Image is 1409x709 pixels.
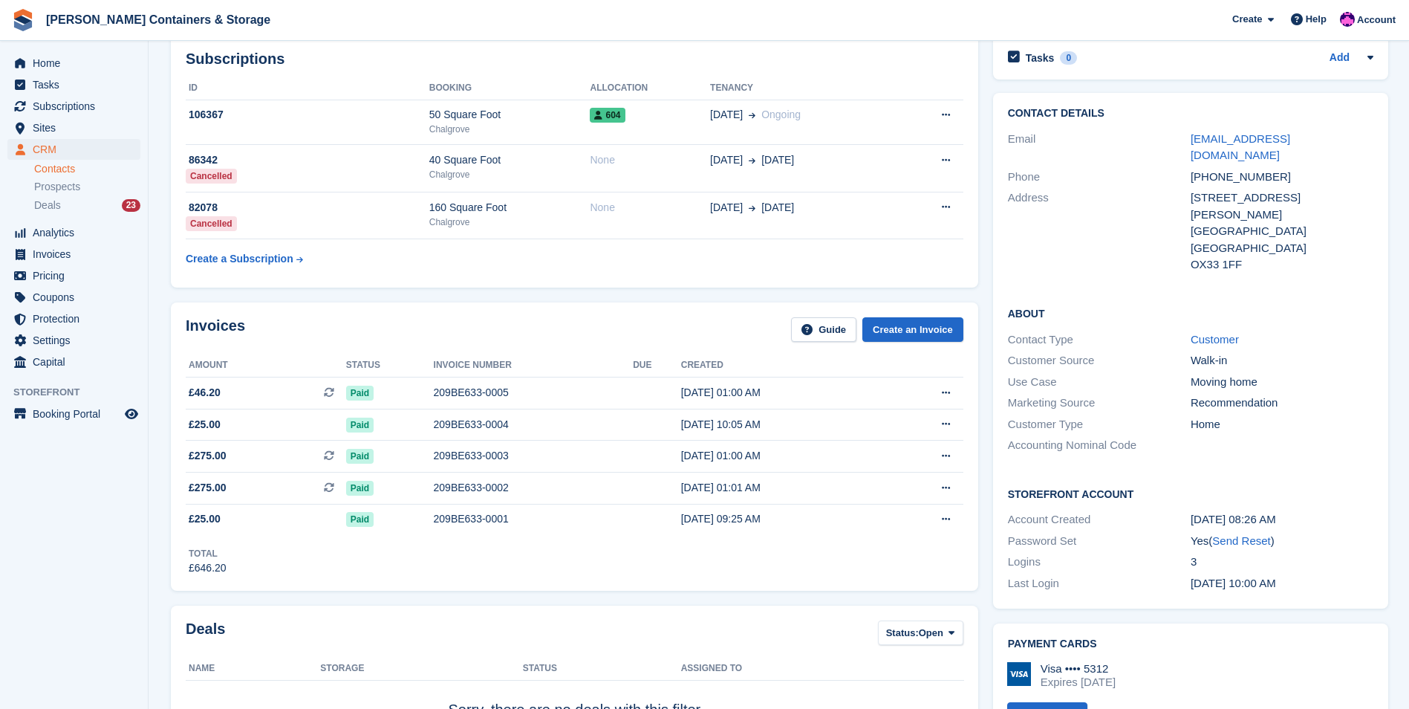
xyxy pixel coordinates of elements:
[189,511,221,527] span: £25.00
[33,330,122,351] span: Settings
[1008,638,1373,650] h2: Payment cards
[186,200,429,216] div: 82078
[186,152,429,168] div: 86342
[1191,333,1239,346] a: Customer
[186,169,237,184] div: Cancelled
[681,657,963,681] th: Assigned to
[189,560,227,576] div: £646.20
[186,317,245,342] h2: Invoices
[33,287,122,308] span: Coupons
[1191,533,1373,550] div: Yes
[1340,12,1355,27] img: Nathan Edwards
[123,405,140,423] a: Preview store
[1191,577,1276,589] time: 2025-05-17 09:00:32 UTC
[186,251,293,267] div: Create a Subscription
[1191,190,1373,207] div: [STREET_ADDRESS]
[7,53,140,74] a: menu
[13,385,148,400] span: Storefront
[346,449,374,464] span: Paid
[1191,240,1373,257] div: [GEOGRAPHIC_DATA]
[1191,169,1373,186] div: [PHONE_NUMBER]
[186,245,303,273] a: Create a Subscription
[7,244,140,265] a: menu
[12,9,34,31] img: stora-icon-8386f47178a22dfd0bd8f6a31ec36ba5ce8667c1dd55bd0f319d3a0aa187defe.svg
[33,352,122,372] span: Capital
[34,162,140,176] a: Contacts
[919,626,943,641] span: Open
[681,511,884,527] div: [DATE] 09:25 AM
[1357,13,1396,27] span: Account
[1008,395,1191,412] div: Marketing Source
[186,354,346,378] th: Amount
[1008,352,1191,369] div: Customer Source
[434,354,634,378] th: Invoice number
[434,480,634,496] div: 209BE633-0002
[590,152,710,168] div: None
[710,200,743,216] span: [DATE]
[1008,575,1191,592] div: Last Login
[186,657,320,681] th: Name
[590,77,710,100] th: Allocation
[1008,305,1373,320] h2: About
[186,621,225,648] h2: Deals
[1008,486,1373,501] h2: Storefront Account
[1008,131,1191,164] div: Email
[189,417,221,433] span: £25.00
[1041,662,1116,676] div: Visa •••• 5312
[346,512,374,527] span: Paid
[429,77,590,100] th: Booking
[33,265,122,286] span: Pricing
[710,77,899,100] th: Tenancy
[1026,51,1055,65] h2: Tasks
[1306,12,1327,27] span: Help
[1008,374,1191,391] div: Use Case
[346,418,374,433] span: Paid
[1191,511,1373,528] div: [DATE] 08:26 AM
[434,385,634,401] div: 209BE633-0005
[7,265,140,286] a: menu
[33,222,122,243] span: Analytics
[1008,416,1191,433] div: Customer Type
[1208,534,1274,547] span: ( )
[34,179,140,195] a: Prospects
[434,448,634,464] div: 209BE633-0003
[1191,223,1373,240] div: [GEOGRAPHIC_DATA]
[429,168,590,181] div: Chalgrove
[40,7,276,32] a: [PERSON_NAME] Containers & Storage
[1060,51,1077,65] div: 0
[1008,533,1191,550] div: Password Set
[886,626,919,641] span: Status:
[681,417,884,433] div: [DATE] 10:05 AM
[429,216,590,229] div: Chalgrove
[1008,511,1191,528] div: Account Created
[33,404,122,424] span: Booking Portal
[34,180,80,194] span: Prospects
[434,417,634,433] div: 209BE633-0004
[346,354,434,378] th: Status
[346,386,374,401] span: Paid
[186,51,963,68] h2: Subscriptions
[33,74,122,95] span: Tasks
[761,152,794,168] span: [DATE]
[34,198,140,213] a: Deals 23
[186,77,429,100] th: ID
[7,117,140,138] a: menu
[1191,132,1290,162] a: [EMAIL_ADDRESS][DOMAIN_NAME]
[1191,256,1373,273] div: OX33 1FF
[1191,352,1373,369] div: Walk-in
[1008,554,1191,571] div: Logins
[7,352,140,372] a: menu
[429,200,590,216] div: 160 Square Foot
[1232,12,1262,27] span: Create
[761,200,794,216] span: [DATE]
[7,222,140,243] a: menu
[590,200,710,216] div: None
[1007,662,1031,686] img: Visa Logo
[862,317,963,342] a: Create an Invoice
[189,385,221,401] span: £46.20
[33,308,122,329] span: Protection
[7,308,140,329] a: menu
[7,404,140,424] a: menu
[681,354,884,378] th: Created
[434,511,634,527] div: 209BE633-0001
